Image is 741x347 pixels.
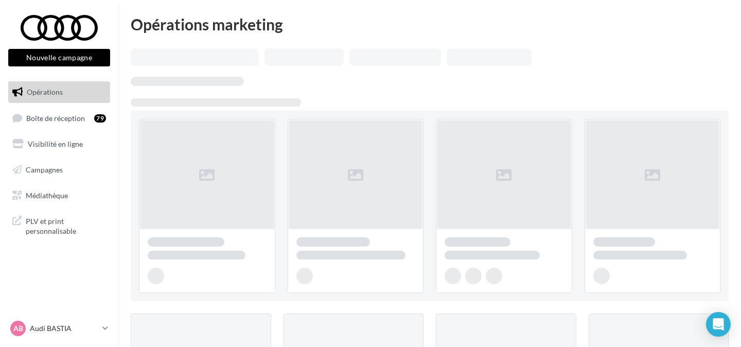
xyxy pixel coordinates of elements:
[94,114,106,123] div: 79
[26,165,63,174] span: Campagnes
[6,107,112,129] a: Boîte de réception79
[8,49,110,66] button: Nouvelle campagne
[30,323,98,334] p: Audi BASTIA
[6,133,112,155] a: Visibilité en ligne
[706,312,731,337] div: Open Intercom Messenger
[26,214,106,236] span: PLV et print personnalisable
[8,319,110,338] a: AB Audi BASTIA
[6,159,112,181] a: Campagnes
[26,113,85,122] span: Boîte de réception
[28,140,83,148] span: Visibilité en ligne
[6,81,112,103] a: Opérations
[6,210,112,240] a: PLV et print personnalisable
[13,323,23,334] span: AB
[27,88,63,96] span: Opérations
[26,190,68,199] span: Médiathèque
[6,185,112,206] a: Médiathèque
[131,16,729,32] div: Opérations marketing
